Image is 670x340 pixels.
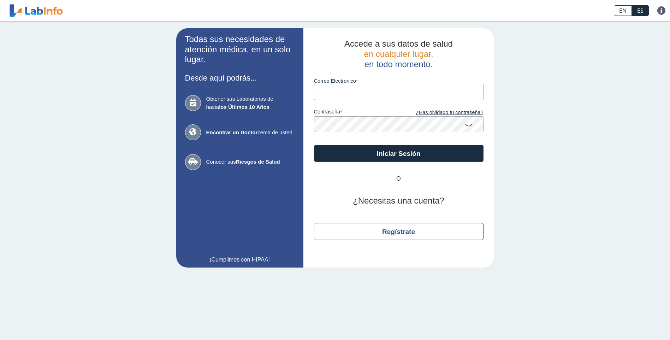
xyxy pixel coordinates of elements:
b: los Últimos 10 Años [219,104,269,110]
span: Conocer sus [206,158,295,166]
a: ES [632,5,649,16]
span: Obtener sus Laboratorios de hasta [206,95,295,111]
label: contraseña [314,109,399,117]
span: Accede a sus datos de salud [344,39,453,48]
button: Regístrate [314,223,484,240]
a: ¿Has olvidado tu contraseña? [399,109,484,117]
label: Correo Electronico [314,78,484,84]
a: EN [614,5,632,16]
span: en todo momento. [364,59,433,69]
h2: Todas sus necesidades de atención médica, en un solo lugar. [185,34,295,65]
button: Iniciar Sesión [314,145,484,162]
span: en cualquier lugar, [364,49,433,59]
b: Riesgos de Salud [236,159,280,165]
span: O [378,175,420,183]
b: Encontrar un Doctor [206,129,258,135]
h2: ¿Necesitas una cuenta? [314,196,484,206]
a: ¡Cumplimos con HIPAA! [185,256,295,264]
span: cerca de usted [206,129,295,137]
h3: Desde aquí podrás... [185,74,295,82]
